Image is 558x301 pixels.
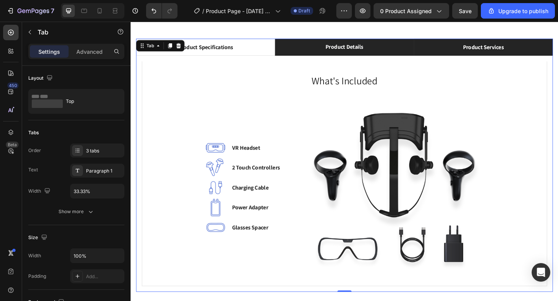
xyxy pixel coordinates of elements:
p: 7 [51,6,54,15]
div: Beta [6,142,19,148]
div: Tab [15,23,27,30]
div: Order [28,147,41,154]
input: Auto [71,184,124,198]
div: Upgrade to publish [487,7,548,15]
input: Auto [71,249,124,263]
p: 2 Touch Controllers [110,154,162,164]
div: Top [66,92,113,110]
div: Text [28,166,38,173]
div: Open Intercom Messenger [532,263,550,282]
p: Power Adapter [110,198,150,207]
p: Settings [38,48,60,56]
span: Save [459,8,472,14]
button: 0 product assigned [374,3,449,19]
span: Product Page - [DATE] 10:06:27 [206,7,272,15]
button: Save [452,3,478,19]
button: Upgrade to publish [481,3,555,19]
p: VR Headset [110,133,141,142]
div: Width [28,252,41,259]
button: 7 [3,3,58,19]
div: Tabs [28,129,39,136]
span: / [202,7,204,15]
div: Undo/Redo [146,3,177,19]
p: Charging Cable [110,176,150,185]
div: Size [28,233,49,243]
p: Advanced [76,48,103,56]
div: Paragraph 1 [86,168,122,174]
div: Add... [86,273,122,280]
p: Tab [38,27,103,37]
div: Show more [59,208,95,215]
span: Draft [298,7,310,14]
div: Product Services [360,22,407,34]
span: 0 product assigned [380,7,432,15]
iframe: Design area [131,22,558,301]
div: 3 tabs [86,147,122,154]
div: Product Details [211,22,254,33]
div: Padding [28,273,46,280]
div: Layout [28,73,54,84]
button: Show more [28,205,124,219]
div: 450 [7,82,19,89]
p: What's Included [26,56,439,73]
div: Width [28,186,52,197]
p: Glasses Spacer [110,219,150,229]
